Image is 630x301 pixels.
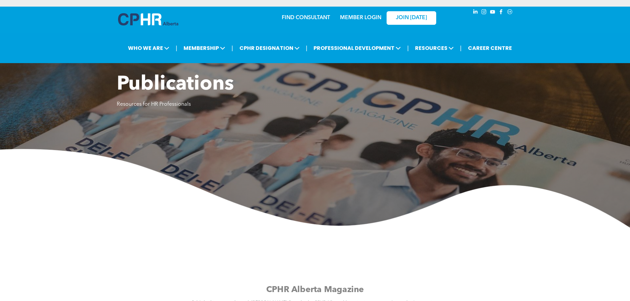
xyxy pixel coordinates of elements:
[481,8,488,17] a: instagram
[387,11,436,25] a: JOIN [DATE]
[176,41,177,55] li: |
[312,42,403,54] span: PROFESSIONAL DEVELOPMENT
[498,8,505,17] a: facebook
[472,8,479,17] a: linkedin
[231,41,233,55] li: |
[407,41,409,55] li: |
[489,8,496,17] a: youtube
[118,13,178,25] img: A blue and white logo for cp alberta
[466,42,514,54] a: CAREER CENTRE
[182,42,227,54] span: MEMBERSHIP
[126,42,171,54] span: WHO WE ARE
[237,42,302,54] span: CPHR DESIGNATION
[506,8,514,17] a: Social network
[266,286,364,294] span: CPHR Alberta Magazine
[282,15,330,20] a: FIND CONSULTANT
[340,15,381,20] a: MEMBER LOGIN
[460,41,462,55] li: |
[117,102,191,107] span: Resources for HR Professionals
[413,42,456,54] span: RESOURCES
[306,41,308,55] li: |
[396,15,427,21] span: JOIN [DATE]
[117,75,234,94] span: Publications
